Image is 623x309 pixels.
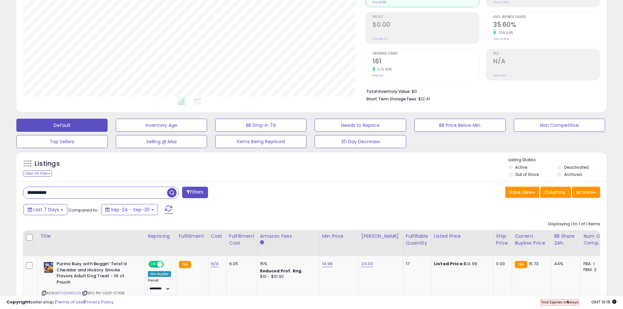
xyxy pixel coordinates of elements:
[583,233,607,247] div: Num of Comp.
[111,206,150,213] span: Sep-24 - Sep-30
[496,261,507,267] div: 0.00
[493,52,600,56] span: ROI
[163,262,173,267] span: OFF
[496,30,513,35] small: 709.09%
[366,87,595,95] li: $0
[418,96,430,102] span: $12.41
[322,261,333,267] a: 14.99
[493,21,600,30] h2: 35.60%
[493,58,600,66] h2: N/A
[260,233,317,240] div: Amazon Fees
[406,261,426,267] div: 17
[148,271,171,277] div: Win BuyBox
[554,233,578,247] div: BB Share 24h.
[260,261,314,267] div: 15%
[7,299,30,305] strong: Copyright
[540,187,571,198] button: Columns
[366,89,411,94] b: Total Inventory Value:
[414,119,506,132] button: BB Price Below Min
[515,164,527,170] label: Active
[16,119,108,132] button: Default
[7,299,113,305] div: seller snap | |
[548,221,600,227] div: Displaying 1 to 1 of 1 items
[148,278,171,293] div: Preset:
[16,135,108,148] button: Top Sellers
[229,233,254,247] div: Fulfillment Cost
[372,52,479,56] span: Ordered Items
[372,21,479,30] h2: $0.00
[361,261,373,267] a: 24.00
[148,233,173,240] div: Repricing
[564,164,589,170] label: Deactivated
[554,261,576,267] div: 44%
[229,261,252,267] div: 6.05
[372,74,383,77] small: Prev: 24
[591,299,616,305] span: 2025-10-8 19:18 GMT
[260,240,264,246] small: Amazon Fees.
[372,0,387,4] small: Prev: $382
[493,0,509,4] small: Prev: 0.00%
[514,119,605,132] button: Non Competitive
[361,233,400,240] div: [PERSON_NAME]
[68,207,98,213] span: Compared to:
[583,261,605,267] div: FBA: 1
[85,299,113,305] a: Privacy Policy
[57,261,136,287] b: Purina Busy with Beggin’ Twist’d Cheddar and Hickory Smoke Flavors Adult Dog Treat - 10 ct. Pouch
[372,58,479,66] h2: 161
[260,268,303,274] b: Reduced Prof. Rng.
[372,15,479,19] span: Profit
[315,119,406,132] button: Needs to Reprice
[179,233,205,240] div: Fulfillment
[35,159,60,168] h5: Listings
[434,233,491,240] div: Listed Price
[23,170,52,177] div: Clear All Filters
[564,172,582,177] label: Archived
[372,37,388,41] small: Prev: $0.00
[583,267,605,273] div: FBM: 2
[572,187,600,198] button: Actions
[406,233,428,247] div: Fulfillable Quantity
[493,37,509,41] small: Prev: 4.40%
[375,67,392,72] small: 570.83%
[116,135,207,148] button: Selling @ Max
[56,299,84,305] a: Terms of Use
[260,274,314,280] div: $10 - $10.90
[211,261,219,267] a: N/A
[493,74,506,77] small: Prev: N/A
[315,135,406,148] button: 30 Day Decrease
[509,157,607,163] p: Listing States:
[493,15,600,19] span: Avg. Buybox Share
[545,189,565,196] span: Columns
[215,135,306,148] button: Items Being Repriced
[515,233,548,247] div: Current Buybox Price
[116,119,207,132] button: Inventory Age
[496,233,509,247] div: Ship Price
[42,261,55,274] img: 512fpAz0SlL._SL40_.jpg
[322,233,356,240] div: Min Price
[541,300,579,305] span: Trial Expires in days
[179,261,191,268] small: FBA
[33,206,59,213] span: Last 7 Days
[149,262,157,267] span: ON
[505,187,539,198] button: Save View
[215,119,306,132] button: BB Drop in 7d
[567,300,569,305] b: 5
[515,172,539,177] label: Out of Stock
[182,187,208,198] button: Filters
[434,261,488,267] div: $14.99
[101,204,158,215] button: Sep-24 - Sep-30
[515,261,527,268] small: FBA
[24,204,67,215] button: Last 7 Days
[366,96,417,102] b: Short Term Storage Fees:
[211,233,224,240] div: Cost
[434,261,464,267] b: Listed Price:
[529,261,539,267] span: 15.73
[40,233,142,240] div: Title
